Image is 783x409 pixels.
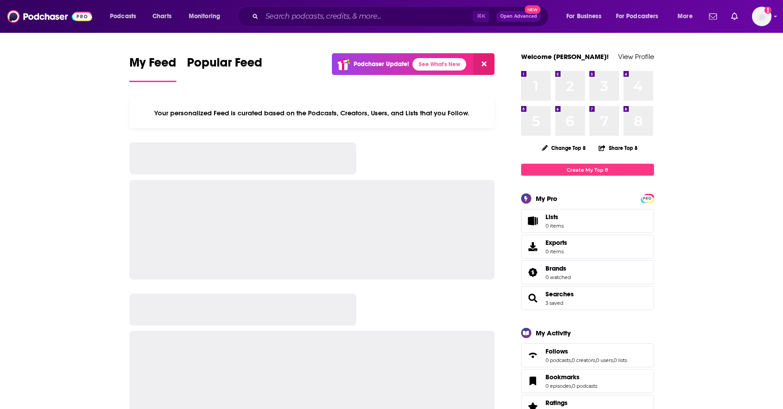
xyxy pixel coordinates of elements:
button: Open AdvancedNew [496,11,541,22]
button: Show profile menu [752,7,771,26]
span: Exports [545,239,567,247]
span: Brands [521,260,654,284]
span: Lists [524,215,542,227]
a: Popular Feed [187,55,262,82]
div: My Pro [536,194,557,203]
a: Follows [545,347,627,355]
img: User Profile [752,7,771,26]
a: 0 watched [545,274,571,280]
a: See What's New [413,58,466,71]
a: Brands [545,264,571,272]
a: Exports [521,235,654,259]
span: Exports [524,240,542,253]
span: Charts [152,10,171,23]
span: Logged in as jennifer.garay [752,7,771,26]
p: Podchaser Update! [354,60,409,68]
button: open menu [671,9,704,24]
a: 0 podcasts [545,357,571,363]
span: , [595,357,596,363]
a: 0 users [596,357,613,363]
a: Show notifications dropdown [705,9,721,24]
span: Lists [545,213,564,221]
span: Popular Feed [187,55,262,75]
a: Searches [545,290,574,298]
span: My Feed [129,55,176,75]
div: Search podcasts, credits, & more... [246,6,557,27]
input: Search podcasts, credits, & more... [262,9,473,24]
span: Follows [545,347,568,355]
span: , [571,357,572,363]
span: Podcasts [110,10,136,23]
span: 0 items [545,223,564,229]
a: PRO [642,195,653,201]
button: open menu [104,9,148,24]
span: Follows [521,343,654,367]
a: Ratings [545,399,597,407]
span: Open Advanced [500,14,537,19]
span: ⌘ K [473,11,489,22]
a: 0 episodes [545,383,571,389]
span: Bookmarks [545,373,580,381]
div: Your personalized Feed is curated based on the Podcasts, Creators, Users, and Lists that you Follow. [129,98,495,128]
a: Searches [524,292,542,304]
a: Bookmarks [524,375,542,387]
a: 0 creators [572,357,595,363]
span: Bookmarks [521,369,654,393]
img: Podchaser - Follow, Share and Rate Podcasts [7,8,92,25]
span: Monitoring [189,10,220,23]
button: open menu [610,9,671,24]
span: Ratings [545,399,568,407]
button: open menu [560,9,612,24]
span: Searches [521,286,654,310]
span: For Business [566,10,601,23]
button: open menu [183,9,232,24]
a: Bookmarks [545,373,597,381]
a: My Feed [129,55,176,82]
a: 0 podcasts [572,383,597,389]
svg: Add a profile image [764,7,771,14]
button: Change Top 8 [537,142,592,153]
a: 3 saved [545,300,563,306]
span: 0 items [545,248,567,255]
span: , [571,383,572,389]
a: Brands [524,266,542,279]
a: Create My Top 8 [521,164,654,176]
span: Brands [545,264,566,272]
a: 0 lists [614,357,627,363]
span: For Podcasters [616,10,658,23]
a: Lists [521,209,654,233]
span: Lists [545,213,558,221]
a: Show notifications dropdown [728,9,741,24]
a: Charts [147,9,177,24]
a: View Profile [618,52,654,61]
a: Follows [524,349,542,362]
a: Welcome [PERSON_NAME]! [521,52,609,61]
div: My Activity [536,329,571,337]
span: New [525,5,541,14]
span: PRO [642,195,653,202]
button: Share Top 8 [598,139,638,157]
span: More [678,10,693,23]
span: , [613,357,614,363]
